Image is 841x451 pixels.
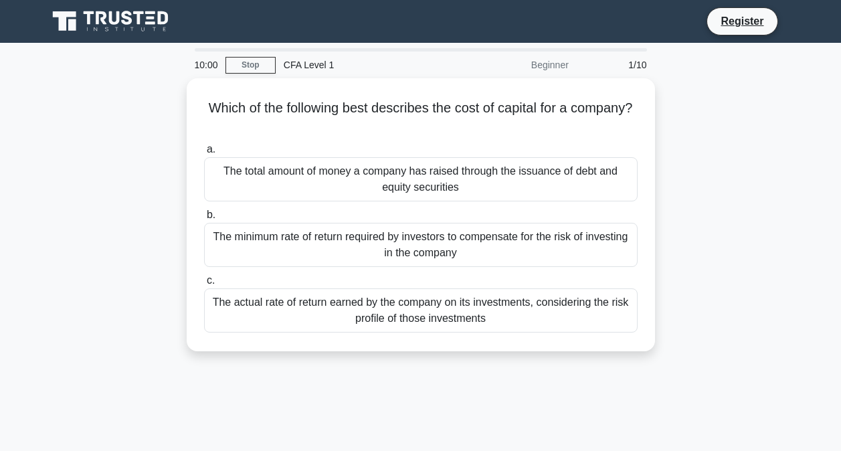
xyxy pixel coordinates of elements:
[207,209,215,220] span: b.
[203,100,639,133] h5: Which of the following best describes the cost of capital for a company?
[204,157,638,201] div: The total amount of money a company has raised through the issuance of debt and equity securities
[204,223,638,267] div: The minimum rate of return required by investors to compensate for the risk of investing in the c...
[207,274,215,286] span: c.
[187,52,225,78] div: 10:00
[577,52,655,78] div: 1/10
[204,288,638,333] div: The actual rate of return earned by the company on its investments, considering the risk profile ...
[276,52,460,78] div: CFA Level 1
[207,143,215,155] span: a.
[460,52,577,78] div: Beginner
[225,57,276,74] a: Stop
[713,13,771,29] a: Register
